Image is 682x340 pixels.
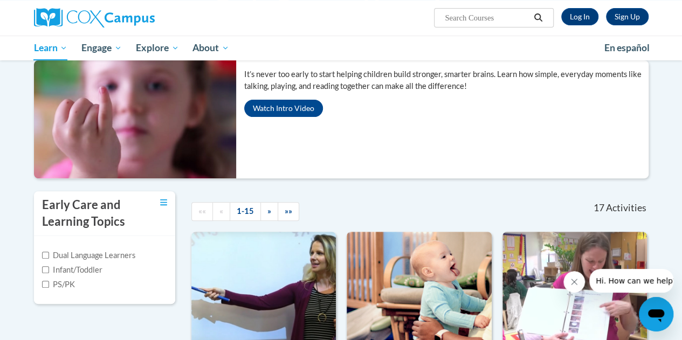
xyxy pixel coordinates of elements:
[34,8,228,27] a: Cox Campus
[26,36,657,60] div: Main menu
[597,37,657,59] a: En español
[81,41,122,54] span: Engage
[278,202,299,221] a: End
[34,8,155,27] img: Cox Campus
[563,271,585,293] iframe: Close message
[285,206,292,216] span: »»
[260,202,278,221] a: Next
[42,266,49,273] input: Checkbox for Options
[606,202,646,214] span: Activities
[42,197,144,230] h3: Early Care and Learning Topics
[530,11,546,24] button: Search
[42,281,49,288] input: Checkbox for Options
[244,100,323,117] button: Watch Intro Video
[606,8,649,25] a: Register
[42,279,75,290] label: PS/PK
[604,42,650,53] span: En español
[230,202,261,221] a: 1-15
[185,36,236,60] a: About
[6,8,87,16] span: Hi. How can we help?
[444,11,530,24] input: Search Courses
[136,41,179,54] span: Explore
[192,41,229,54] span: About
[561,8,598,25] a: Log In
[589,269,673,293] iframe: Message from company
[42,249,135,261] label: Dual Language Learners
[267,206,271,216] span: »
[33,41,67,54] span: Learn
[27,36,75,60] a: Learn
[244,68,649,92] p: It’s never too early to start helping children build stronger, smarter brains. Learn how simple, ...
[212,202,230,221] a: Previous
[191,202,213,221] a: Begining
[639,297,673,331] iframe: Button to launch messaging window
[129,36,186,60] a: Explore
[42,252,49,259] input: Checkbox for Options
[160,197,167,209] a: Toggle collapse
[74,36,129,60] a: Engage
[42,264,102,276] label: Infant/Toddler
[593,202,604,214] span: 17
[198,206,206,216] span: ««
[219,206,223,216] span: «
